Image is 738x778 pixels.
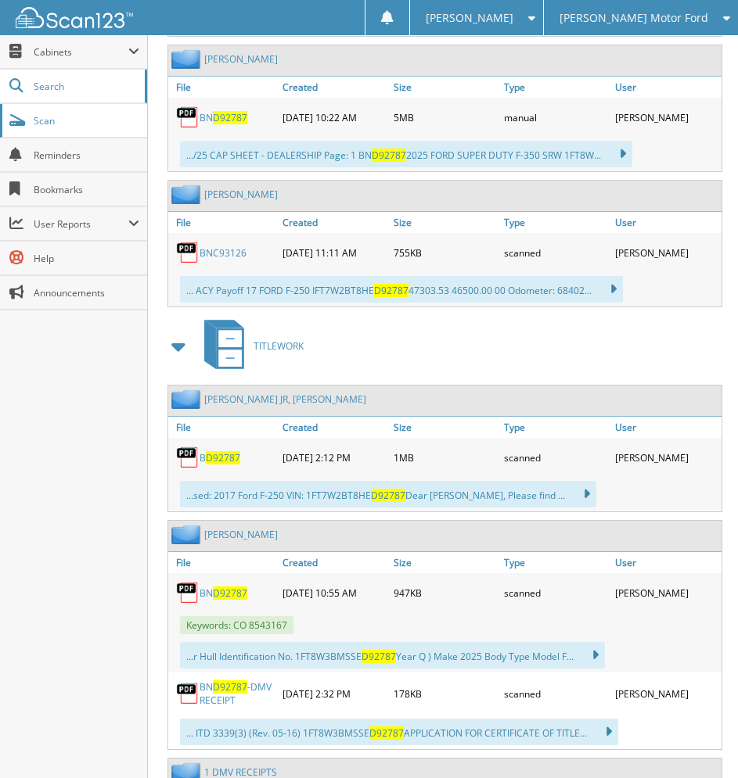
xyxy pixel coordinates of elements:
[500,552,610,573] a: Type
[279,102,389,133] div: [DATE] 10:22 AM
[176,241,200,264] img: PDF.png
[168,552,279,573] a: File
[611,577,722,608] div: [PERSON_NAME]
[500,577,610,608] div: scanned
[279,676,389,711] div: [DATE] 2:32 PM
[374,284,409,297] span: D92787
[204,52,278,66] a: [PERSON_NAME]
[171,49,204,69] img: folder2.png
[180,642,605,669] div: ...r Hull Identification No. 1FT8W3BMSSE Year Q ) Make 2025 Body Type Model F...
[500,77,610,98] a: Type
[180,141,632,167] div: .../25 CAP SHEET - DEALERSHIP Page: 1 BN 2025 FORD SUPER DUTY F-350 SRW 1FT8W...
[390,212,500,233] a: Size
[279,212,389,233] a: Created
[426,13,513,23] span: [PERSON_NAME]
[176,581,200,604] img: PDF.png
[611,417,722,438] a: User
[390,676,500,711] div: 178KB
[369,726,404,740] span: D92787
[213,111,247,124] span: D92787
[279,442,389,473] div: [DATE] 2:12 PM
[279,77,389,98] a: Created
[213,680,247,694] span: D92787
[611,212,722,233] a: User
[362,650,396,663] span: D92787
[500,676,610,711] div: scanned
[171,389,204,409] img: folder2.png
[500,102,610,133] div: manual
[176,446,200,469] img: PDF.png
[195,315,304,377] a: TITLEWORK
[660,703,738,778] iframe: Chat Widget
[34,80,137,93] span: Search
[611,676,722,711] div: [PERSON_NAME]
[611,552,722,573] a: User
[180,276,623,303] div: ... ACY Payoff 17 FORD F-250 IFT7W2BT8HE 47303.53 46500.00 00 Odometer: 68402...
[390,442,500,473] div: 1MB
[390,552,500,573] a: Size
[279,237,389,268] div: [DATE] 11:11 AM
[176,682,200,705] img: PDF.png
[500,442,610,473] div: scanned
[168,417,279,438] a: File
[176,106,200,129] img: PDF.png
[279,577,389,608] div: [DATE] 10:55 AM
[168,212,279,233] a: File
[34,149,139,162] span: Reminders
[204,528,278,541] a: [PERSON_NAME]
[611,442,722,473] div: [PERSON_NAME]
[500,417,610,438] a: Type
[390,102,500,133] div: 5MB
[200,246,247,260] a: BNC93126
[254,339,304,353] span: TITLEWORK
[560,13,708,23] span: [PERSON_NAME] Motor Ford
[279,417,389,438] a: Created
[611,77,722,98] a: User
[611,237,722,268] div: [PERSON_NAME]
[390,77,500,98] a: Size
[168,77,279,98] a: File
[372,149,406,162] span: D92787
[204,393,366,406] a: [PERSON_NAME] JR, [PERSON_NAME]
[611,102,722,133] div: [PERSON_NAME]
[180,719,618,745] div: ... ITD 3339(3) (Rev. 05-16) 1FT8W3BMSSE APPLICATION FOR CERTIFICATE OF TITLE...
[390,237,500,268] div: 755KB
[180,481,596,507] div: ...sed: 2017 Ford F-250 VIN: 1FT7W2BT8HE Dear [PERSON_NAME], Please find ...
[206,451,240,464] span: D92787
[34,45,128,59] span: Cabinets
[34,252,139,265] span: Help
[500,212,610,233] a: Type
[279,552,389,573] a: Created
[213,586,247,600] span: D92787
[200,680,275,707] a: BND92787-DMV RECEIPT
[34,286,139,299] span: Announcements
[171,525,204,544] img: folder2.png
[200,451,240,464] a: BD92787
[200,111,247,124] a: BND92787
[204,188,278,201] a: [PERSON_NAME]
[16,7,133,28] img: scan123-logo-white.svg
[200,586,247,600] a: BND92787
[500,237,610,268] div: scanned
[34,217,128,231] span: User Reports
[390,577,500,608] div: 947KB
[171,185,204,204] img: folder2.png
[34,183,139,196] span: Bookmarks
[34,114,139,127] span: Scan
[180,616,293,634] span: Keywords: CO 8543167
[371,489,405,502] span: D92787
[390,417,500,438] a: Size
